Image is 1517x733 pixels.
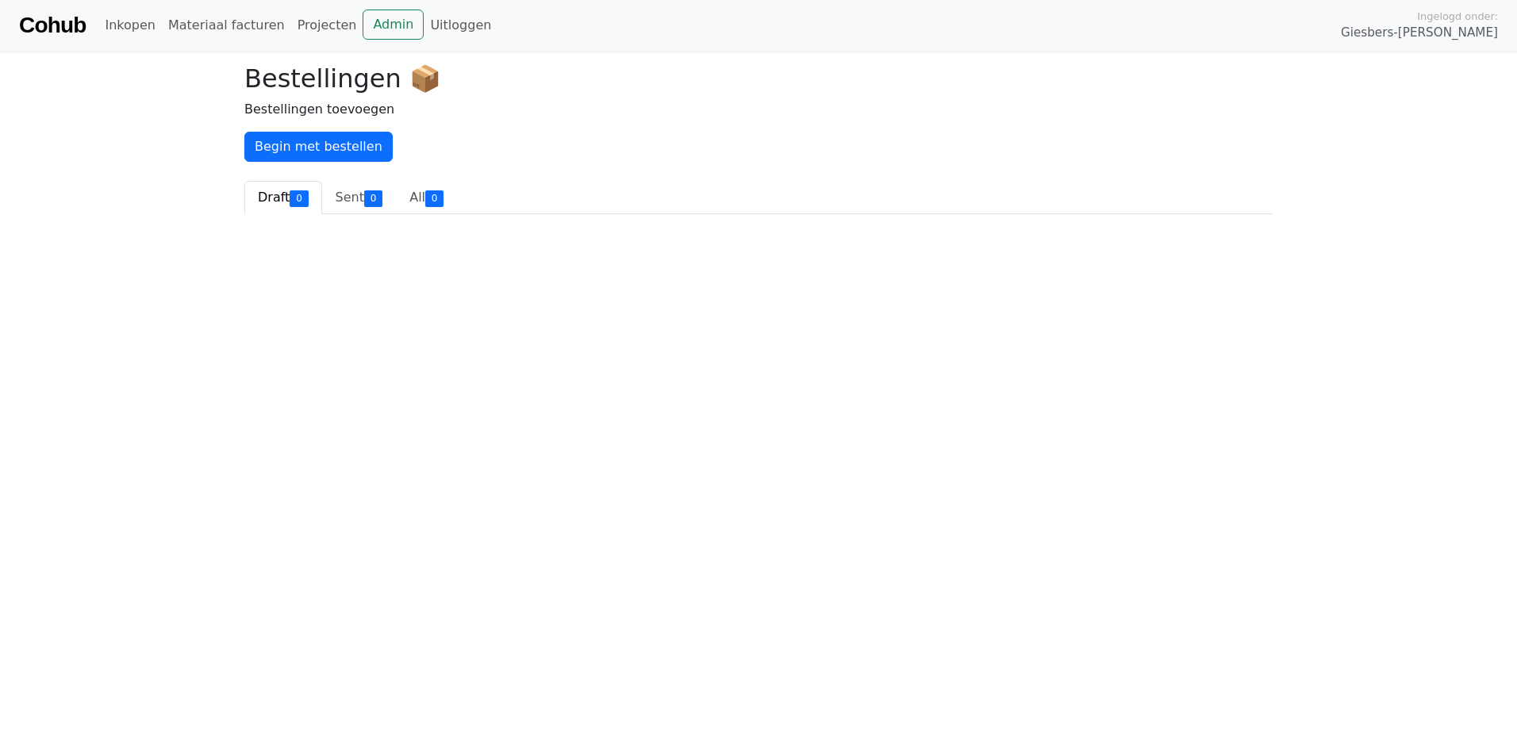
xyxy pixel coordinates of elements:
[162,10,291,41] a: Materiaal facturen
[364,190,382,206] div: 0
[291,10,363,41] a: Projecten
[98,10,161,41] a: Inkopen
[1341,24,1498,42] span: Giesbers-[PERSON_NAME]
[424,10,497,41] a: Uitloggen
[396,181,457,214] a: All0
[19,6,86,44] a: Cohub
[244,181,322,214] a: Draft0
[363,10,424,40] a: Admin
[425,190,444,206] div: 0
[244,132,393,162] a: Begin met bestellen
[290,190,308,206] div: 0
[244,63,1273,94] h2: Bestellingen 📦
[322,181,397,214] a: Sent0
[244,100,1273,119] p: Bestellingen toevoegen
[1417,9,1498,24] span: Ingelogd onder:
